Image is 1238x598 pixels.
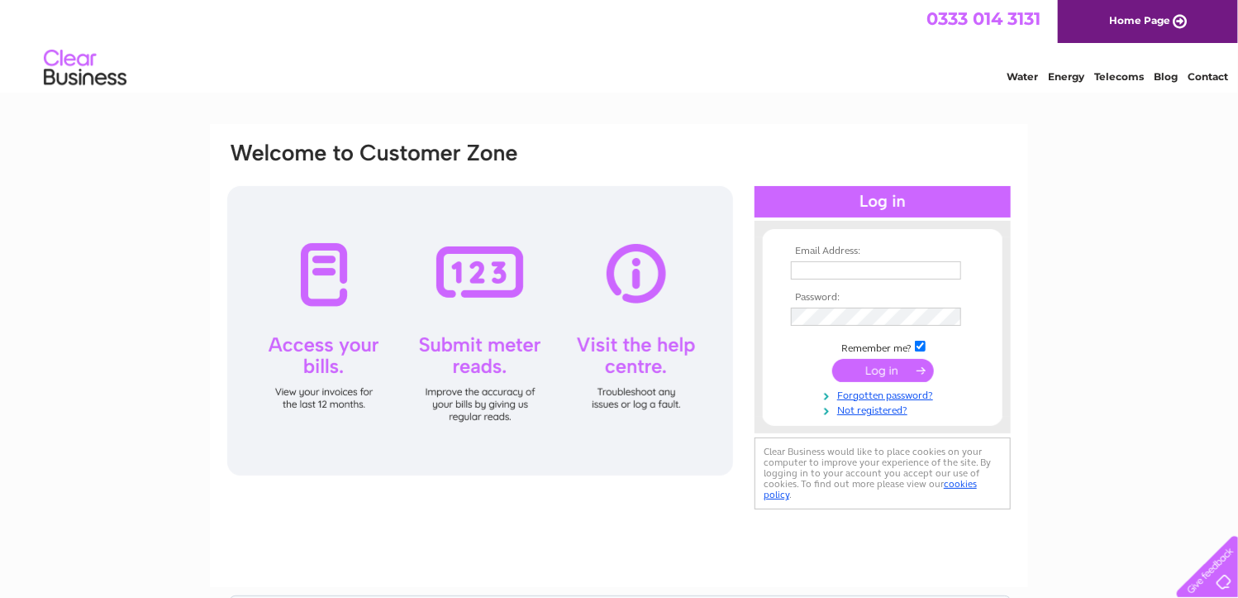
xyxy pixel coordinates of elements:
[230,9,1011,80] div: Clear Business is a trading name of Verastar Limited (registered in [GEOGRAPHIC_DATA] No. 3667643...
[1007,70,1038,83] a: Water
[926,8,1040,29] a: 0333 014 3131
[787,338,978,355] td: Remember me?
[43,43,127,93] img: logo.png
[787,292,978,304] th: Password:
[755,438,1011,509] div: Clear Business would like to place cookies on your computer to improve your experience of the sit...
[1094,70,1144,83] a: Telecoms
[1154,70,1178,83] a: Blog
[787,246,978,257] th: Email Address:
[1188,70,1228,83] a: Contact
[791,386,978,402] a: Forgotten password?
[791,401,978,417] a: Not registered?
[832,359,934,382] input: Submit
[764,478,977,500] a: cookies policy
[1048,70,1084,83] a: Energy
